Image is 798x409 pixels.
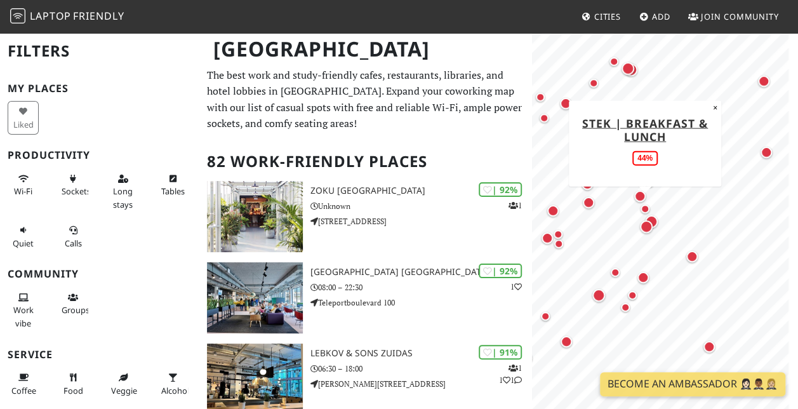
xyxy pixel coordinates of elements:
h2: Filters [8,32,192,70]
div: Map marker [606,54,622,69]
p: 1 1 1 [499,362,522,386]
p: [PERSON_NAME][STREET_ADDRESS] [310,378,532,390]
button: Work vibe [8,287,39,333]
span: Join Community [701,11,779,22]
h3: Community [8,268,192,280]
div: Map marker [551,236,566,251]
button: Close popup [709,100,721,114]
h1: [GEOGRAPHIC_DATA] [203,32,529,67]
div: Map marker [684,248,700,265]
div: Map marker [622,61,640,79]
a: Cities [576,5,626,28]
a: Zoku Amsterdam | 92% 1 Zoku [GEOGRAPHIC_DATA] Unknown [STREET_ADDRESS] [199,181,532,252]
p: 1 [510,281,522,293]
span: Quiet [13,238,34,249]
span: Friendly [73,9,124,23]
button: Long stays [107,168,138,215]
span: Coffee [11,385,36,396]
p: The best work and study-friendly cafes, restaurants, libraries, and hotel lobbies in [GEOGRAPHIC_... [207,67,524,132]
span: Alcohol [161,385,189,396]
button: Wi-Fi [8,168,39,202]
a: LaptopFriendly LaptopFriendly [10,6,124,28]
span: Add [652,11,670,22]
div: | 91% [479,345,522,359]
button: Quiet [8,220,39,253]
p: 06:30 – 18:00 [310,363,532,375]
div: Map marker [637,218,655,236]
div: Map marker [619,60,637,77]
img: Aristo Meeting Center Amsterdam [207,262,303,333]
button: Tables [157,168,189,202]
h2: 82 Work-Friendly Places [207,142,524,181]
h3: Productivity [8,149,192,161]
div: Map marker [608,265,623,280]
div: Map marker [545,203,561,219]
button: Alcohol [157,367,189,401]
div: | 92% [479,182,522,197]
button: Groups [58,287,89,321]
span: Food [63,385,83,396]
div: Map marker [538,309,553,324]
h3: My Places [8,83,192,95]
h3: [GEOGRAPHIC_DATA] [GEOGRAPHIC_DATA] [310,267,532,278]
div: Map marker [558,333,575,350]
div: Map marker [758,144,775,161]
span: People working [13,304,34,328]
div: | 92% [479,264,522,278]
span: Long stays [113,185,133,210]
p: [STREET_ADDRESS] [310,215,532,227]
div: Map marker [557,95,574,112]
p: 1 [509,199,522,211]
p: Teleportboulevard 100 [310,297,532,309]
div: Map marker [579,176,595,192]
button: Veggie [107,367,138,401]
p: Unknown [310,200,532,212]
div: Map marker [533,90,548,105]
img: Zoku Amsterdam [207,181,303,252]
div: Map marker [590,286,608,304]
div: Map marker [568,117,583,132]
div: Map marker [550,227,566,242]
span: Laptop [30,9,71,23]
div: Map marker [580,194,597,211]
span: Video/audio calls [65,238,82,249]
a: Add [634,5,675,28]
div: Map marker [586,76,601,91]
h3: Zoku [GEOGRAPHIC_DATA] [310,185,532,196]
span: Stable Wi-Fi [14,185,32,197]
span: Group tables [62,304,90,316]
div: Map marker [637,201,653,217]
span: Veggie [111,385,137,396]
img: LaptopFriendly [10,8,25,23]
h3: Lebkov & Sons Zuidas [310,348,532,359]
span: Power sockets [62,185,91,197]
button: Coffee [8,367,39,401]
a: Stek | Breakfast & Lunch [582,115,708,144]
div: Map marker [755,73,772,90]
h3: Service [8,349,192,361]
div: Map marker [635,269,651,286]
a: Aristo Meeting Center Amsterdam | 92% 1 [GEOGRAPHIC_DATA] [GEOGRAPHIC_DATA] 08:00 – 22:30 Telepor... [199,262,532,333]
button: Sockets [58,168,89,202]
div: Map marker [625,288,640,303]
div: Map marker [632,188,648,204]
p: 08:00 – 22:30 [310,281,532,293]
div: 44% [632,151,658,165]
span: Work-friendly tables [161,185,185,197]
div: Map marker [539,230,555,246]
button: Food [58,367,89,401]
button: Calls [58,220,89,253]
span: Cities [594,11,621,22]
div: Map marker [536,111,552,126]
a: Join Community [683,5,784,28]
